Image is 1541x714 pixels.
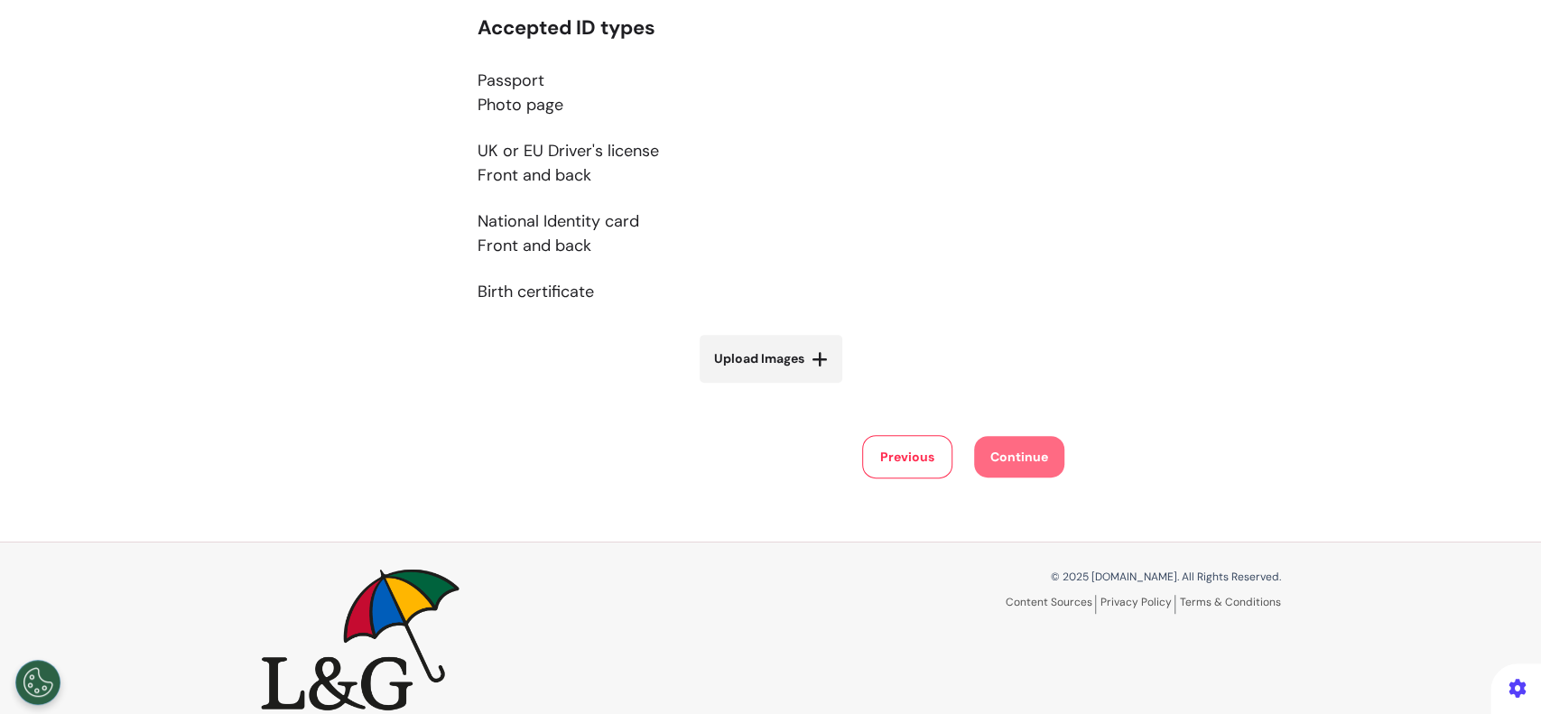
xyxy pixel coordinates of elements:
[478,209,1064,258] p: National Identity card Front and back
[15,660,60,705] button: Open Preferences
[714,349,804,368] span: Upload Images
[1180,595,1281,609] a: Terms & Conditions
[862,435,952,478] button: Previous
[1100,595,1175,614] a: Privacy Policy
[478,16,1064,40] h3: Accepted ID types
[261,569,460,709] img: Spectrum.Life logo
[478,280,1064,304] p: Birth certificate
[1006,595,1096,614] a: Content Sources
[478,139,1064,188] p: UK or EU Driver's license Front and back
[974,436,1064,478] button: Continue
[478,69,1064,117] p: Passport Photo page
[784,569,1281,585] p: © 2025 [DOMAIN_NAME]. All Rights Reserved.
